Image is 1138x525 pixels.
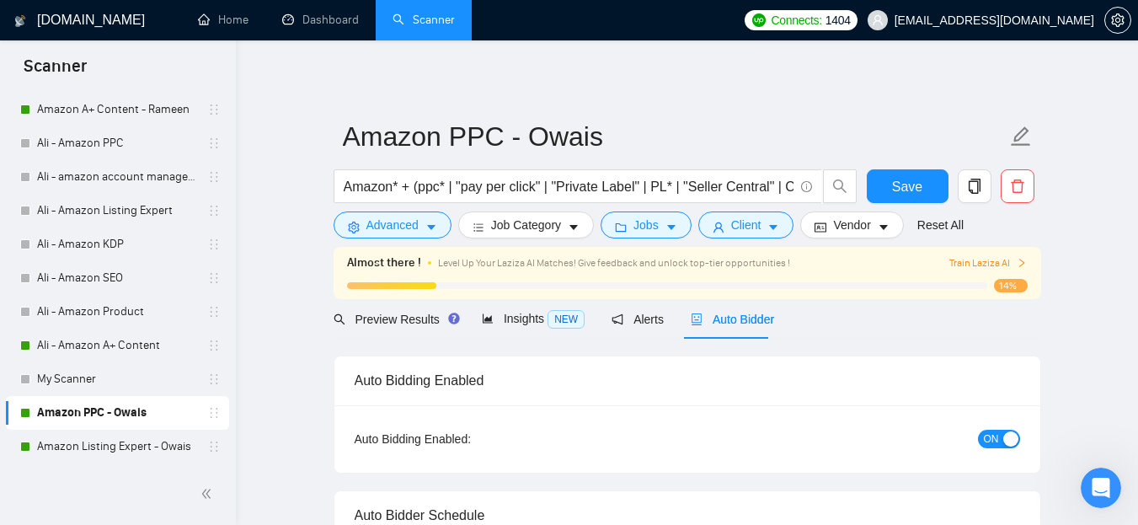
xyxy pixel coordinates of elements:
[347,254,421,272] span: Almost there !
[867,169,948,203] button: Save
[225,370,337,437] button: Help
[207,406,221,420] span: holder
[824,179,856,194] span: search
[267,412,294,424] span: Help
[1081,468,1121,508] iframe: Intercom live chat
[207,137,221,150] span: holder
[767,221,779,233] span: caret-down
[37,362,197,396] a: My Scanner
[282,13,359,27] a: dashboardDashboard
[35,287,281,305] div: We typically reply in under a minute
[334,313,455,326] span: Preview Results
[366,216,419,234] span: Advanced
[801,181,812,192] span: info-circle
[207,238,221,251] span: holder
[37,329,197,362] a: Ali - Amazon A+ Content
[198,13,248,27] a: homeHome
[290,27,320,57] div: Close
[825,11,851,29] span: 1404
[37,412,75,424] span: Home
[665,221,677,233] span: caret-down
[691,313,774,326] span: Auto Bidder
[872,14,884,26] span: user
[1104,13,1131,27] a: setting
[1104,7,1131,34] button: setting
[37,295,197,329] a: Ali - Amazon Product
[771,11,821,29] span: Connects:
[207,372,221,386] span: holder
[10,54,100,89] span: Scanner
[949,255,1027,271] button: Train Laziza AI
[344,176,793,197] input: Search Freelance Jobs...
[698,212,794,238] button: userClientcaret-down
[1017,258,1027,268] span: right
[24,335,313,369] button: Search for help
[458,212,594,238] button: barsJob Categorycaret-down
[994,279,1028,292] span: 14%
[752,13,766,27] img: upwork-logo.png
[207,170,221,184] span: holder
[1010,126,1032,147] span: edit
[37,93,197,126] a: Amazon A+ Content - Rameen
[37,430,197,463] a: Amazon Listing Expert - Owais
[892,176,922,197] span: Save
[207,271,221,285] span: holder
[37,261,197,295] a: Ali - Amazon SEO
[1105,13,1130,27] span: setting
[823,169,857,203] button: search
[35,270,281,287] div: Send us a message
[438,257,790,269] span: Level Up Your Laziza AI Matches! Give feedback and unlock top-tier opportunities !
[140,412,198,424] span: Messages
[34,32,61,59] img: logo
[207,440,221,453] span: holder
[348,221,360,233] span: setting
[343,115,1007,158] input: Scanner name...
[1001,169,1034,203] button: delete
[633,216,659,234] span: Jobs
[425,221,437,233] span: caret-down
[482,313,494,324] span: area-chart
[615,221,627,233] span: folder
[713,221,724,233] span: user
[731,216,761,234] span: Client
[112,370,224,437] button: Messages
[37,160,197,194] a: Ali - amazon account management
[207,204,221,217] span: holder
[207,103,221,116] span: holder
[800,212,903,238] button: idcardVendorcaret-down
[568,221,580,233] span: caret-down
[207,305,221,319] span: holder
[37,194,197,228] a: Ali - Amazon Listing Expert
[393,13,455,27] a: searchScanner
[207,339,221,352] span: holder
[1002,179,1034,194] span: delete
[35,344,136,362] span: Search for help
[612,313,664,326] span: Alerts
[212,27,246,61] img: Profile image for Mariia
[959,179,991,194] span: copy
[34,120,303,206] p: Hi [EMAIL_ADDRESS][DOMAIN_NAME] 👋
[482,312,585,325] span: Insights
[491,216,561,234] span: Job Category
[34,206,303,234] p: How can we help?
[17,255,320,319] div: Send us a messageWe typically reply in under a minute
[815,221,826,233] span: idcard
[37,396,197,430] a: Amazon PPC - Owais
[334,313,345,325] span: search
[334,212,451,238] button: settingAdvancedcaret-down
[691,313,703,325] span: robot
[37,228,197,261] a: Ali - Amazon KDP
[473,221,484,233] span: bars
[446,311,462,326] div: Tooltip anchor
[612,313,623,325] span: notification
[601,212,692,238] button: folderJobscaret-down
[200,485,217,502] span: double-left
[37,126,197,160] a: Ali - Amazon PPC
[958,169,991,203] button: copy
[355,356,1020,404] div: Auto Bidding Enabled
[548,310,585,329] span: NEW
[244,27,278,61] img: Profile image for Nazar
[984,430,999,448] span: ON
[355,430,576,448] div: Auto Bidding Enabled:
